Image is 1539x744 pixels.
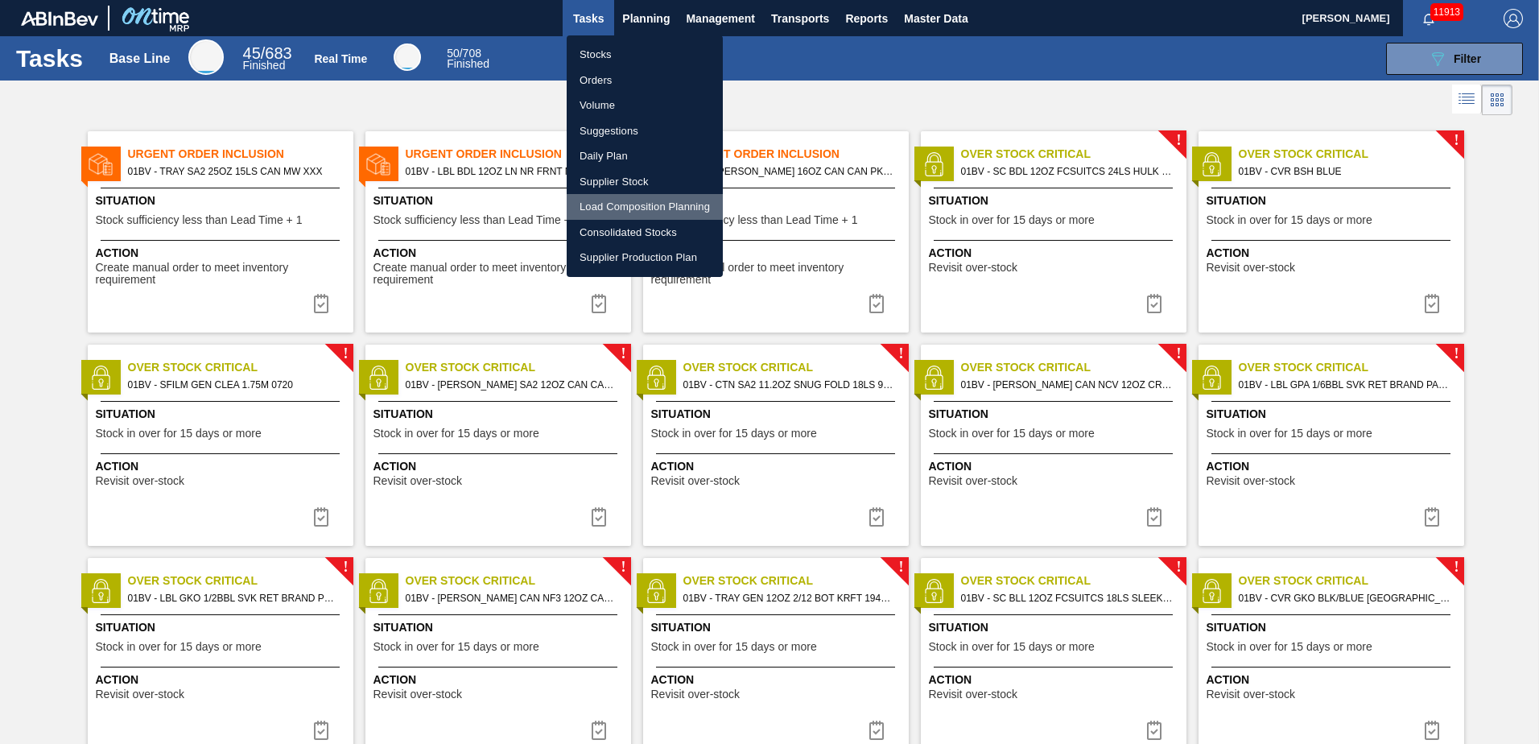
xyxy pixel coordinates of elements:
[567,143,723,169] a: Daily Plan
[567,194,723,220] a: Load Composition Planning
[567,220,723,246] a: Consolidated Stocks
[567,118,723,144] a: Suggestions
[567,42,723,68] a: Stocks
[567,68,723,93] a: Orders
[567,245,723,271] a: Supplier Production Plan
[567,169,723,195] a: Supplier Stock
[567,93,723,118] a: Volume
